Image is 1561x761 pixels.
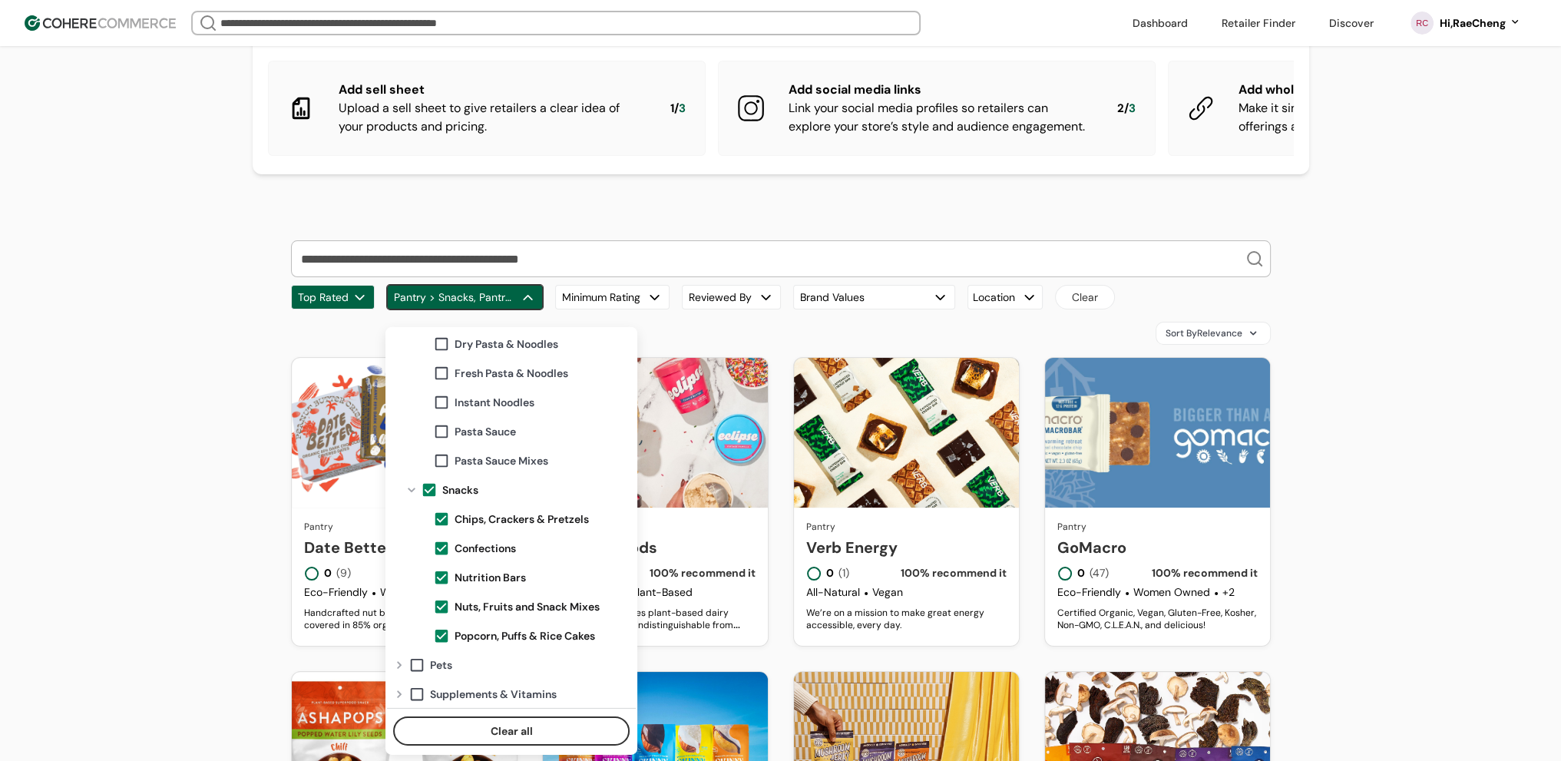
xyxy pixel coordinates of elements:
a: GoMacro [1057,536,1258,559]
div: Collapse [402,484,421,496]
div: Make it simple for retailers to explore your wholesale offerings and terms. [1239,99,1543,136]
span: / [674,100,679,117]
span: Nuts, Fruits and Snack Mixes [455,598,600,614]
div: Hi, RaeCheng [1440,15,1506,31]
div: Add social media links [789,81,1093,99]
div: Upload a sell sheet to give retailers a clear idea of your products and pricing. [339,99,646,136]
span: Chips, Crackers & Pretzels [455,511,589,527]
span: 1 [670,100,674,117]
div: Expand [390,659,408,671]
span: / [1124,100,1129,117]
span: Pets [430,657,452,673]
span: Popcorn, Puffs & Rice Cakes [455,627,595,644]
span: 3 [1129,100,1136,117]
img: Cohere Logo [25,15,176,31]
button: Clear [1055,285,1115,309]
span: Pasta Sauce [455,423,516,439]
span: Nutrition Bars [455,569,526,585]
span: Instant Noodles [455,394,534,410]
div: Link your social media profiles so retailers can explore your store’s style and audience engagement. [789,99,1093,136]
span: Supplements & Vitamins [430,686,557,702]
a: Verb Energy [806,536,1007,559]
button: Hi,RaeCheng [1440,15,1521,31]
span: Sort By Relevance [1166,326,1242,340]
div: Add wholesale link [1239,81,1543,99]
div: Add sell sheet [339,81,646,99]
a: Date Better [304,536,504,559]
span: Snacks [442,481,478,498]
span: Fresh Pasta & Noodles [455,365,568,381]
span: Pasta Sauce Mixes [455,452,548,468]
span: Dry Pasta & Noodles [455,336,558,352]
span: Confections [455,540,516,556]
div: Expand [390,688,408,700]
span: 3 [679,100,686,117]
div: Clear value [387,708,636,749]
span: 2 [1117,100,1124,117]
button: Clear all [393,716,630,746]
a: Eclipse Foods [555,536,756,559]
